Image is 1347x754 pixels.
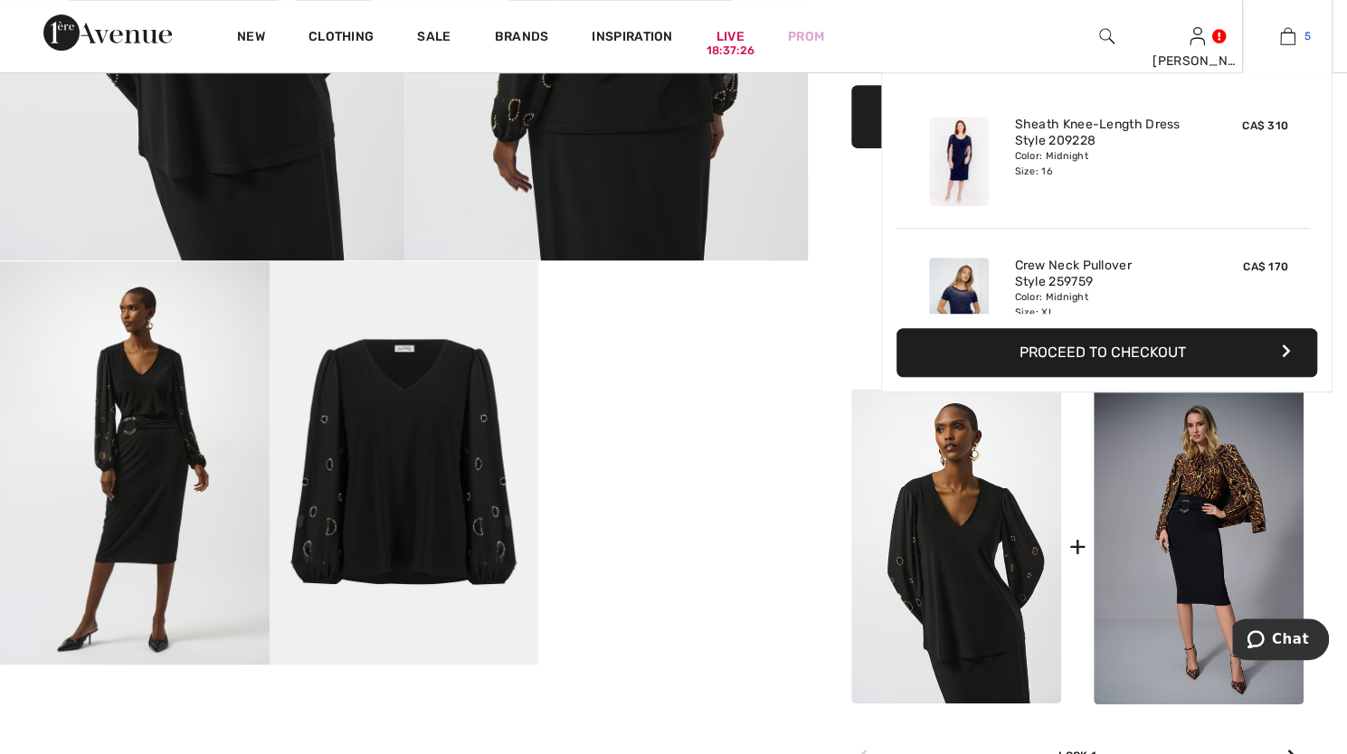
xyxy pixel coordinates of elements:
a: Crew Neck Pullover Style 259759 [1014,258,1192,290]
div: [PERSON_NAME] [1153,52,1241,71]
a: Prom [788,27,824,46]
button: Add to Bag [851,85,1304,148]
a: New [237,29,265,48]
img: Sheath Knee-Length Dress Style 209228 [929,117,989,206]
div: or 4 payments ofCA$ 59.75withSezzle Click to learn more about Sezzle [851,197,1304,221]
div: Complete this look [851,318,1304,340]
a: Sign In [1190,27,1205,44]
img: search the website [1099,25,1115,47]
iframe: Opens a widget where you can chat to one of our agents [1232,618,1329,664]
a: Brands [495,29,549,48]
a: 5 [1243,25,1332,47]
span: 5 [1304,28,1311,44]
div: Color: Midnight Size: 16 [1014,149,1192,178]
a: Sale [417,29,451,48]
img: 1ère Avenue [43,14,172,51]
a: Live18:37:26 [716,27,745,46]
img: My Bag [1280,25,1295,47]
img: Elegant High-Waist Pencil Skirt Style 253134 [1094,389,1304,704]
button: Proceed to Checkout [896,328,1317,377]
div: 18:37:26 [707,42,754,60]
div: + [1068,526,1086,567]
span: CA$ 310 [1242,119,1288,132]
a: Clothing [308,29,374,48]
img: My Info [1190,25,1205,47]
span: CA$ 170 [1243,260,1288,273]
a: Sheath Knee-Length Dress Style 209228 [1014,117,1192,149]
div: Color: Midnight Size: XL [1014,290,1192,319]
video: Your browser does not support the video tag. [538,261,808,396]
img: Pullover with Jewel Embellishment Style 253084. 4 [270,261,539,664]
div: or 4 payments of with [851,197,1304,215]
div: Our stylists have chosen these pieces that come together beautifully. [851,347,1304,374]
img: Crew Neck Pullover Style 259759 [929,258,989,347]
span: Inspiration [592,29,672,48]
img: Pullover with Jewel Embellishment Style 253084 [851,389,1061,703]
